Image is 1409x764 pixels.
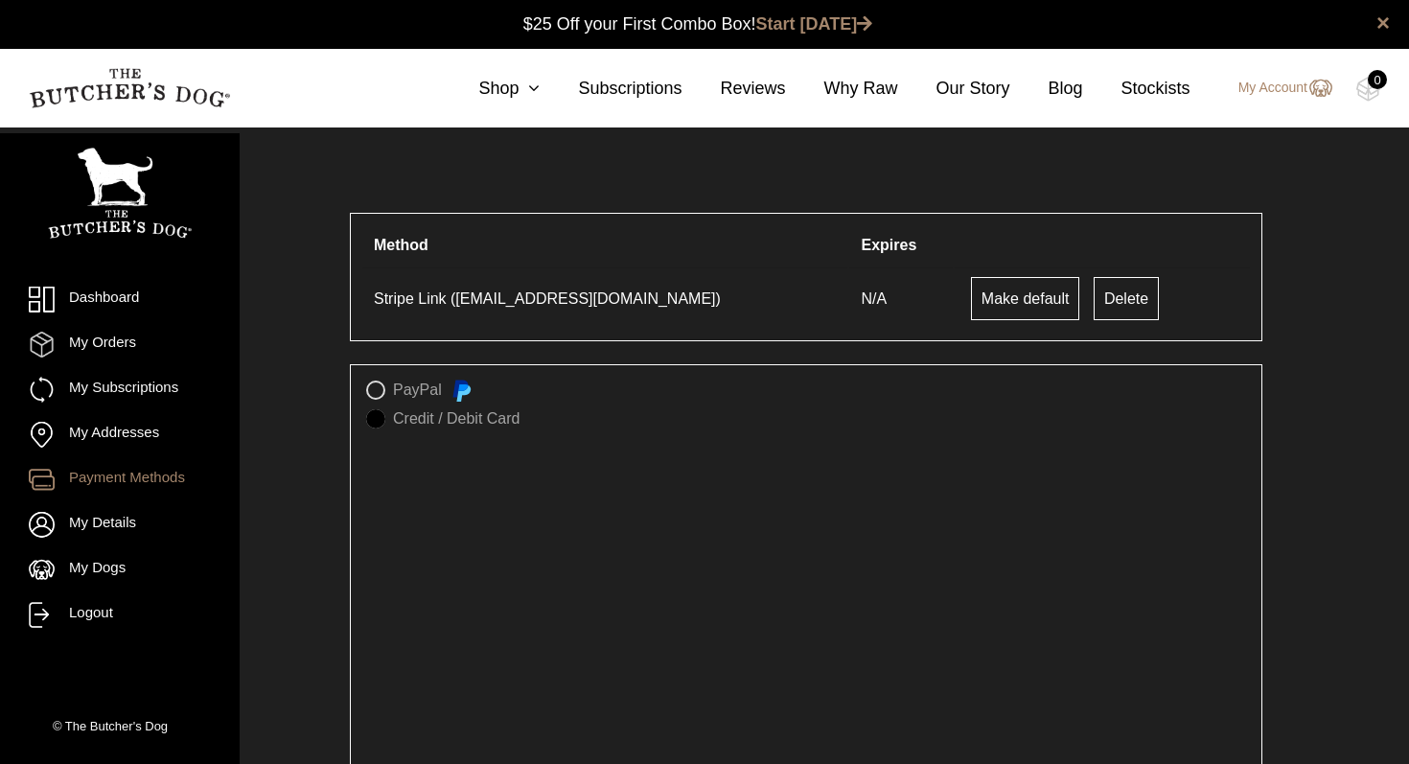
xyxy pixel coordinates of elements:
[1376,12,1390,35] a: close
[786,76,898,102] a: Why Raw
[440,76,540,102] a: Shop
[1083,76,1190,102] a: Stockists
[1368,70,1387,89] div: 0
[374,237,428,253] span: Method
[366,381,1246,402] label: PayPal
[849,267,952,329] td: N/A
[377,452,1236,757] iframe: Secure payment input frame
[366,409,1246,428] label: Credit / Debit Card
[1219,77,1332,100] a: My Account
[29,422,211,448] a: My Addresses
[362,267,847,329] td: Stripe Link ([EMAIL_ADDRESS][DOMAIN_NAME])
[681,76,785,102] a: Reviews
[898,76,1010,102] a: Our Story
[1010,76,1083,102] a: Blog
[861,237,916,253] span: Expires
[29,467,211,493] a: Payment Methods
[756,14,873,34] a: Start [DATE]
[1356,77,1380,102] img: TBD_Cart-Empty.png
[450,379,473,402] img: PayPal
[540,76,681,102] a: Subscriptions
[29,287,211,313] a: Dashboard
[1094,277,1159,320] a: Delete
[29,602,211,628] a: Logout
[29,512,211,538] a: My Details
[48,148,192,239] img: TBD_Portrait_Logo_White.png
[29,557,211,583] a: My Dogs
[29,377,211,403] a: My Subscriptions
[971,277,1080,320] a: Make default
[29,332,211,358] a: My Orders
